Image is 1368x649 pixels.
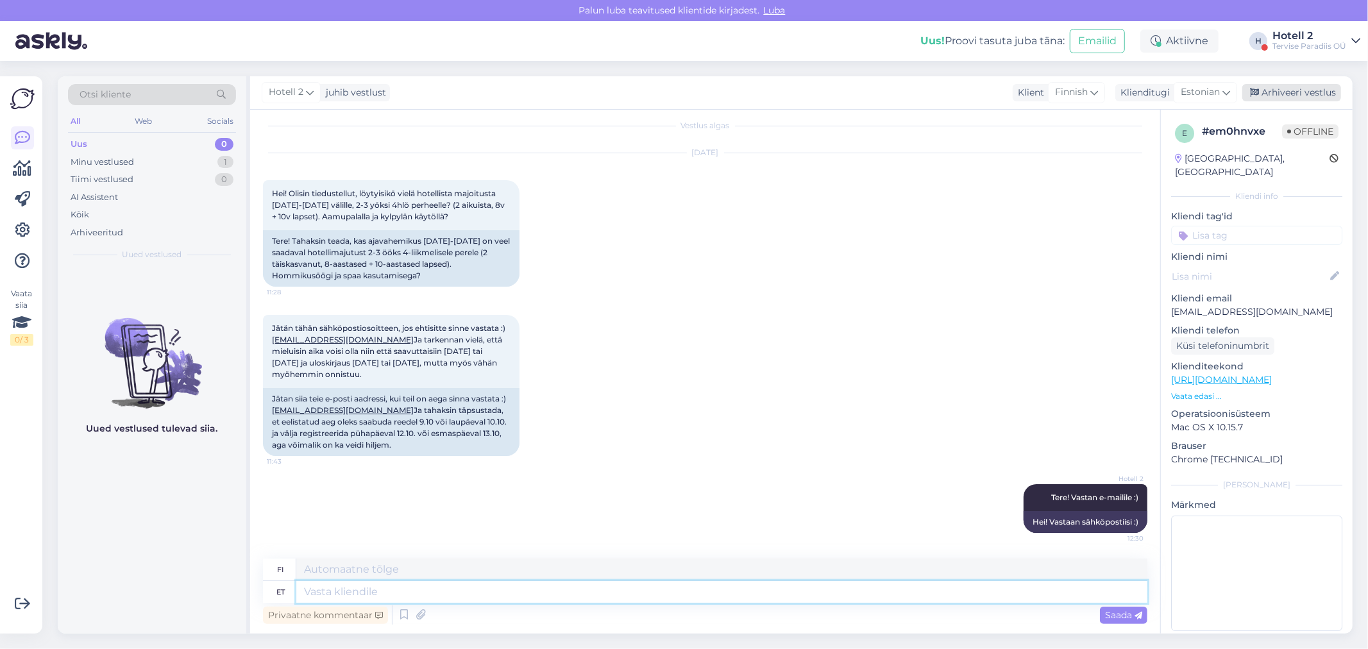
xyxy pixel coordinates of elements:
[1171,337,1274,355] div: Küsi telefoninumbrit
[272,335,414,344] a: [EMAIL_ADDRESS][DOMAIN_NAME]
[217,156,233,169] div: 1
[1282,124,1338,139] span: Offline
[1171,250,1342,264] p: Kliendi nimi
[205,113,236,130] div: Socials
[1242,84,1341,101] div: Arhiveeri vestlus
[272,323,505,379] span: Jätän tähän sähköpostiosoitteen, jos ehtisitte sinne vastata :) Ja tarkennan vielä, että mieluisi...
[58,295,246,410] img: No chats
[122,249,182,260] span: Uued vestlused
[71,208,89,221] div: Kõik
[1172,269,1328,283] input: Lisa nimi
[215,138,233,151] div: 0
[71,156,134,169] div: Minu vestlused
[215,173,233,186] div: 0
[276,581,285,603] div: et
[87,422,218,435] p: Uued vestlused tulevad siia.
[1171,391,1342,402] p: Vaata edasi ...
[1105,609,1142,621] span: Saada
[1171,407,1342,421] p: Operatsioonisüsteem
[920,33,1065,49] div: Proovi tasuta juba täna:
[1202,124,1282,139] div: # em0hnvxe
[272,405,414,415] a: [EMAIL_ADDRESS][DOMAIN_NAME]
[1171,226,1342,245] input: Lisa tag
[10,288,33,346] div: Vaata siia
[278,559,284,580] div: fi
[760,4,790,16] span: Luba
[267,457,315,466] span: 11:43
[1095,474,1144,484] span: Hotell 2
[1171,421,1342,434] p: Mac OS X 10.15.7
[267,287,315,297] span: 11:28
[71,138,87,151] div: Uus
[1140,29,1219,53] div: Aktiivne
[263,120,1147,131] div: Vestlus algas
[263,607,388,624] div: Privaatne kommentaar
[263,230,519,287] div: Tere! Tahaksin teada, kas ajavahemikus [DATE]-[DATE] on veel saadaval hotellimajutust 2-3 ööks 4-...
[269,85,303,99] span: Hotell 2
[272,189,507,221] span: Hei! Olisin tiedustellut, löytyisikö vielä hotellista majoitusta [DATE]-[DATE] välille, 2-3 yöksi...
[1024,511,1147,533] div: Hei! Vastaan ​​sähköpostiisi :)
[10,334,33,346] div: 0 / 3
[10,87,35,111] img: Askly Logo
[1171,190,1342,202] div: Kliendi info
[1171,324,1342,337] p: Kliendi telefon
[263,388,519,456] div: Jätan siia teie e-posti aadressi, kui teil on aega sinna vastata :) Ja tahaksin täpsustada, et ee...
[71,226,123,239] div: Arhiveeritud
[1115,86,1170,99] div: Klienditugi
[1171,439,1342,453] p: Brauser
[1171,360,1342,373] p: Klienditeekond
[1171,479,1342,491] div: [PERSON_NAME]
[80,88,131,101] span: Otsi kliente
[1171,453,1342,466] p: Chrome [TECHNICAL_ID]
[1055,85,1088,99] span: Finnish
[1181,85,1220,99] span: Estonian
[133,113,155,130] div: Web
[1272,41,1346,51] div: Tervise Paradiis OÜ
[71,173,133,186] div: Tiimi vestlused
[1175,152,1330,179] div: [GEOGRAPHIC_DATA], [GEOGRAPHIC_DATA]
[321,86,386,99] div: juhib vestlust
[1095,534,1144,543] span: 12:30
[1182,128,1187,138] span: e
[1249,32,1267,50] div: H
[1272,31,1360,51] a: Hotell 2Tervise Paradiis OÜ
[263,147,1147,158] div: [DATE]
[1171,374,1272,385] a: [URL][DOMAIN_NAME]
[1013,86,1044,99] div: Klient
[1051,493,1138,502] span: Tere! Vastan e-mailile :)
[1171,210,1342,223] p: Kliendi tag'id
[71,191,118,204] div: AI Assistent
[68,113,83,130] div: All
[1070,29,1125,53] button: Emailid
[1171,292,1342,305] p: Kliendi email
[1171,498,1342,512] p: Märkmed
[1272,31,1346,41] div: Hotell 2
[1171,305,1342,319] p: [EMAIL_ADDRESS][DOMAIN_NAME]
[920,35,945,47] b: Uus!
